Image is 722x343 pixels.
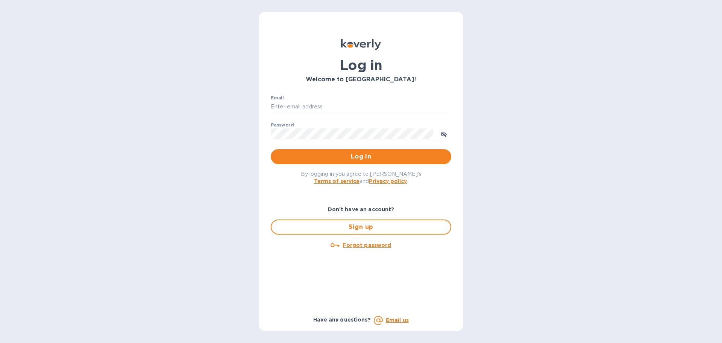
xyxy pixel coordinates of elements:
[313,317,371,323] b: Have any questions?
[277,152,445,161] span: Log in
[314,178,359,184] a: Terms of service
[386,317,409,323] a: Email us
[271,220,451,235] button: Sign up
[278,223,444,232] span: Sign up
[271,96,284,100] label: Email
[343,242,391,248] u: Forgot password
[328,206,394,212] b: Don't have an account?
[271,57,451,73] h1: Log in
[271,123,294,127] label: Password
[301,171,422,184] span: By logging in you agree to [PERSON_NAME]'s and .
[271,149,451,164] button: Log in
[271,76,451,83] h3: Welcome to [GEOGRAPHIC_DATA]!
[369,178,407,184] a: Privacy policy
[436,126,451,141] button: toggle password visibility
[341,39,381,50] img: Koverly
[271,101,451,113] input: Enter email address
